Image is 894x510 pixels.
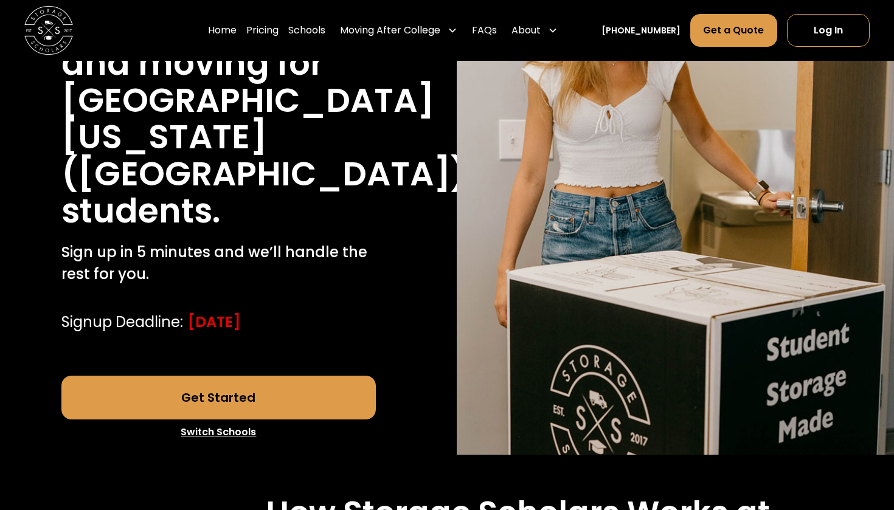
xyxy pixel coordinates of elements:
p: Sign up in 5 minutes and we’ll handle the rest for you. [61,241,376,285]
div: About [507,13,563,47]
div: [DATE] [188,311,241,333]
a: home [24,6,73,55]
a: [PHONE_NUMBER] [601,24,681,37]
a: Schools [288,13,325,47]
div: Moving After College [335,13,462,47]
a: Get a Quote [690,14,777,47]
img: Storage Scholars main logo [24,6,73,55]
a: Home [208,13,237,47]
h1: students. [61,193,220,230]
div: About [511,23,541,38]
div: Signup Deadline: [61,311,183,333]
a: Log In [787,14,870,47]
a: Pricing [246,13,279,47]
a: Switch Schools [61,419,376,445]
a: Get Started [61,376,376,419]
div: Moving After College [340,23,440,38]
h1: [GEOGRAPHIC_DATA][US_STATE] ([GEOGRAPHIC_DATA]) [61,82,467,193]
a: FAQs [472,13,497,47]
